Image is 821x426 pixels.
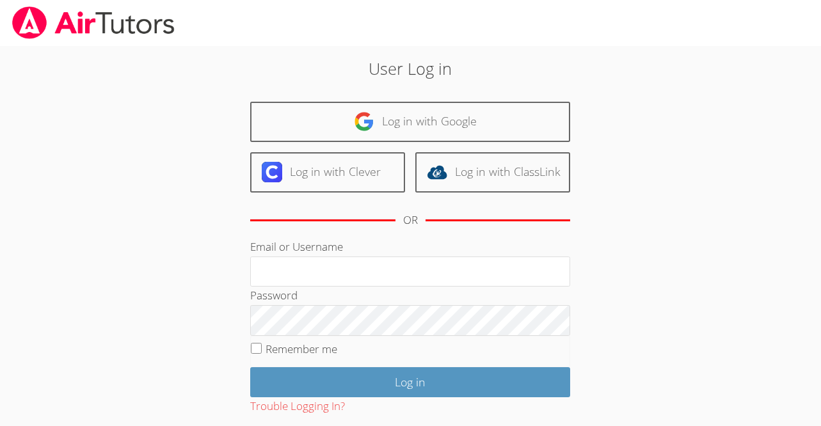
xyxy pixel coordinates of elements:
a: Log in with Clever [250,152,405,193]
a: Log in with ClassLink [415,152,570,193]
img: airtutors_banner-c4298cdbf04f3fff15de1276eac7730deb9818008684d7c2e4769d2f7ddbe033.png [11,6,176,39]
h2: User Log in [189,56,632,81]
a: Log in with Google [250,102,570,142]
img: classlink-logo-d6bb404cc1216ec64c9a2012d9dc4662098be43eaf13dc465df04b49fa7ab582.svg [427,162,447,182]
label: Password [250,288,298,303]
label: Email or Username [250,239,343,254]
button: Trouble Logging In? [250,397,345,416]
img: google-logo-50288ca7cdecda66e5e0955fdab243c47b7ad437acaf1139b6f446037453330a.svg [354,111,374,132]
img: clever-logo-6eab21bc6e7a338710f1a6ff85c0baf02591cd810cc4098c63d3a4b26e2feb20.svg [262,162,282,182]
div: OR [403,211,418,230]
input: Log in [250,367,570,397]
label: Remember me [266,342,337,356]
